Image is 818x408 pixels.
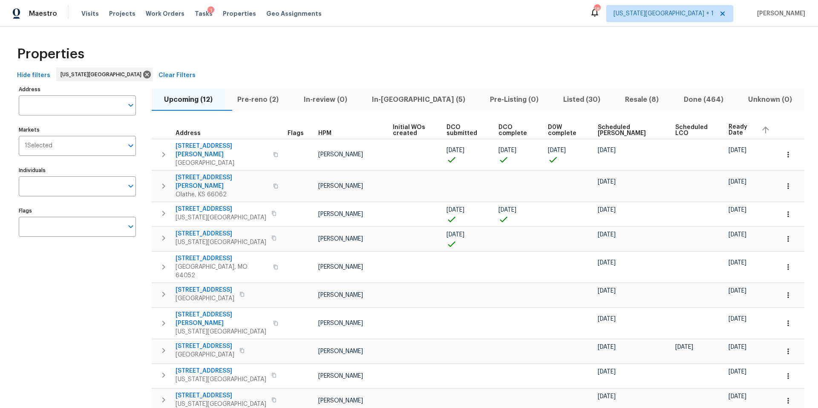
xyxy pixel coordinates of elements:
[318,236,363,242] span: [PERSON_NAME]
[176,310,268,328] span: [STREET_ADDRESS][PERSON_NAME]
[176,190,268,199] span: Olathe, KS 66062
[446,207,464,213] span: [DATE]
[195,11,213,17] span: Tasks
[729,147,746,153] span: [DATE]
[393,124,432,136] span: Initial WOs created
[29,9,57,18] span: Maestro
[556,94,608,106] span: Listed (30)
[17,70,50,81] span: Hide filters
[677,94,731,106] span: Done (464)
[594,5,600,14] div: 18
[17,50,84,58] span: Properties
[613,9,714,18] span: [US_STATE][GEOGRAPHIC_DATA] + 1
[365,94,472,106] span: In-[GEOGRAPHIC_DATA] (5)
[598,207,616,213] span: [DATE]
[176,391,266,400] span: [STREET_ADDRESS]
[598,316,616,322] span: [DATE]
[548,147,566,153] span: [DATE]
[19,208,136,213] label: Flags
[14,68,54,83] button: Hide filters
[729,232,746,238] span: [DATE]
[146,9,184,18] span: Work Orders
[296,94,354,106] span: In-review (0)
[729,344,746,350] span: [DATE]
[729,179,746,185] span: [DATE]
[176,254,268,263] span: [STREET_ADDRESS]
[176,367,266,375] span: [STREET_ADDRESS]
[598,288,616,294] span: [DATE]
[60,70,145,79] span: [US_STATE][GEOGRAPHIC_DATA]
[223,9,256,18] span: Properties
[155,68,199,83] button: Clear Filters
[176,263,268,280] span: [GEOGRAPHIC_DATA], MO 64052
[19,168,136,173] label: Individuals
[125,99,137,111] button: Open
[598,124,661,136] span: Scheduled [PERSON_NAME]
[754,9,805,18] span: [PERSON_NAME]
[729,288,746,294] span: [DATE]
[158,70,196,81] span: Clear Filters
[125,180,137,192] button: Open
[598,369,616,375] span: [DATE]
[729,394,746,399] span: [DATE]
[176,213,266,222] span: [US_STATE][GEOGRAPHIC_DATA]
[318,348,363,354] span: [PERSON_NAME]
[288,130,304,136] span: Flags
[741,94,799,106] span: Unknown (0)
[56,68,153,81] div: [US_STATE][GEOGRAPHIC_DATA]
[176,142,268,159] span: [STREET_ADDRESS][PERSON_NAME]
[498,147,516,153] span: [DATE]
[675,344,693,350] span: [DATE]
[318,152,363,158] span: [PERSON_NAME]
[176,238,266,247] span: [US_STATE][GEOGRAPHIC_DATA]
[729,369,746,375] span: [DATE]
[318,373,363,379] span: [PERSON_NAME]
[176,159,268,167] span: [GEOGRAPHIC_DATA]
[318,264,363,270] span: [PERSON_NAME]
[230,94,286,106] span: Pre-reno (2)
[176,130,201,136] span: Address
[729,124,754,136] span: Ready Date
[318,183,363,189] span: [PERSON_NAME]
[176,342,234,351] span: [STREET_ADDRESS]
[125,221,137,233] button: Open
[25,142,52,149] span: 1 Selected
[176,375,266,384] span: [US_STATE][GEOGRAPHIC_DATA]
[266,9,322,18] span: Geo Assignments
[598,260,616,266] span: [DATE]
[176,205,266,213] span: [STREET_ADDRESS]
[318,292,363,298] span: [PERSON_NAME]
[446,232,464,238] span: [DATE]
[157,94,220,106] span: Upcoming (12)
[176,173,268,190] span: [STREET_ADDRESS][PERSON_NAME]
[19,87,136,92] label: Address
[598,394,616,399] span: [DATE]
[125,140,137,152] button: Open
[729,260,746,266] span: [DATE]
[318,320,363,326] span: [PERSON_NAME]
[109,9,135,18] span: Projects
[483,94,546,106] span: Pre-Listing (0)
[176,328,268,336] span: [US_STATE][GEOGRAPHIC_DATA]
[598,344,616,350] span: [DATE]
[598,147,616,153] span: [DATE]
[176,294,234,303] span: [GEOGRAPHIC_DATA]
[19,127,136,132] label: Markets
[318,398,363,404] span: [PERSON_NAME]
[729,316,746,322] span: [DATE]
[176,230,266,238] span: [STREET_ADDRESS]
[729,207,746,213] span: [DATE]
[548,124,583,136] span: D0W complete
[618,94,666,106] span: Resale (8)
[598,232,616,238] span: [DATE]
[318,130,331,136] span: HPM
[81,9,99,18] span: Visits
[318,211,363,217] span: [PERSON_NAME]
[498,124,534,136] span: DCO complete
[446,124,484,136] span: DCO submitted
[446,147,464,153] span: [DATE]
[675,124,714,136] span: Scheduled LCO
[176,286,234,294] span: [STREET_ADDRESS]
[207,6,214,15] div: 1
[598,179,616,185] span: [DATE]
